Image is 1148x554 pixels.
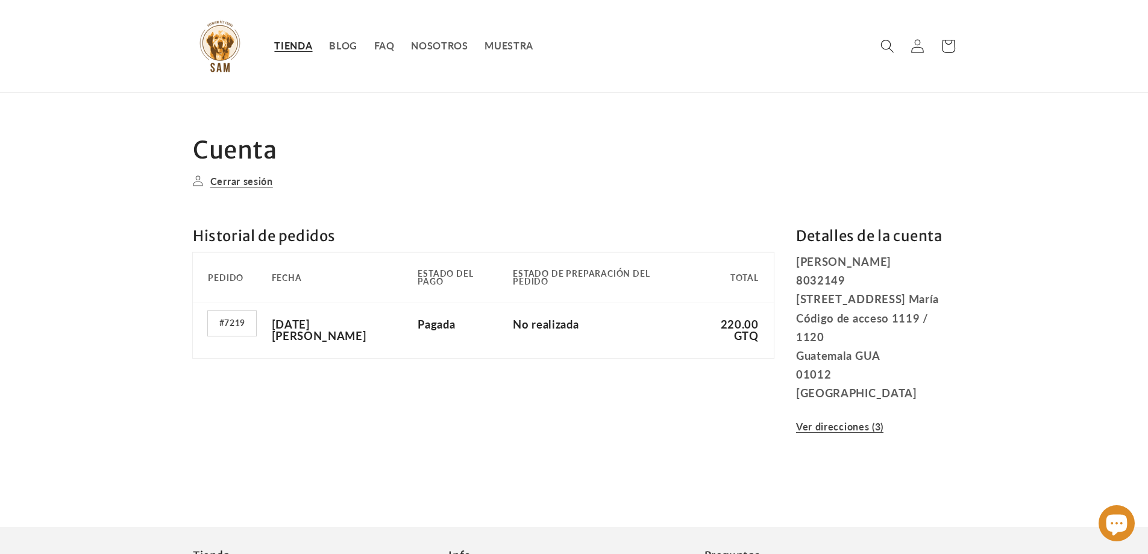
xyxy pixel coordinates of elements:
summary: Búsqueda [872,31,903,61]
th: Estado del pago [418,253,513,303]
th: Fecha [272,253,418,303]
h2: Detalles de la cuenta [796,227,955,245]
time: [DATE][PERSON_NAME] [272,318,367,342]
a: TIENDA [266,32,321,61]
h2: Historial de pedidos [193,227,774,245]
a: FAQ [366,32,403,61]
inbox-online-store-chat: Chat de la tienda online Shopify [1095,505,1138,544]
span: MUESTRA [485,40,533,52]
img: Sam Pet Foods [193,19,247,74]
td: 220.00 GTQ [695,303,774,358]
a: Ver direcciones (3) [796,418,883,435]
th: Estado de preparación del pedido [513,253,695,303]
span: NOSOTROS [411,40,468,52]
span: TIENDA [274,40,312,52]
h1: Cuenta [193,134,955,166]
th: Pedido [193,253,272,303]
span: FAQ [374,40,395,52]
td: No realizada [513,303,695,358]
a: BLOG [321,32,365,61]
td: Pagada [418,303,513,358]
a: MUESTRA [477,32,542,61]
span: BLOG [329,40,357,52]
a: NOSOTROS [403,32,476,61]
a: Cerrar sesión [193,173,273,189]
th: Total [695,253,774,303]
p: [PERSON_NAME] 8032149 [STREET_ADDRESS] María Código de acceso 1119 / 1120 Guatemala GUA 01012 [GE... [796,253,955,403]
a: Número de pedido #7219 [208,311,256,336]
